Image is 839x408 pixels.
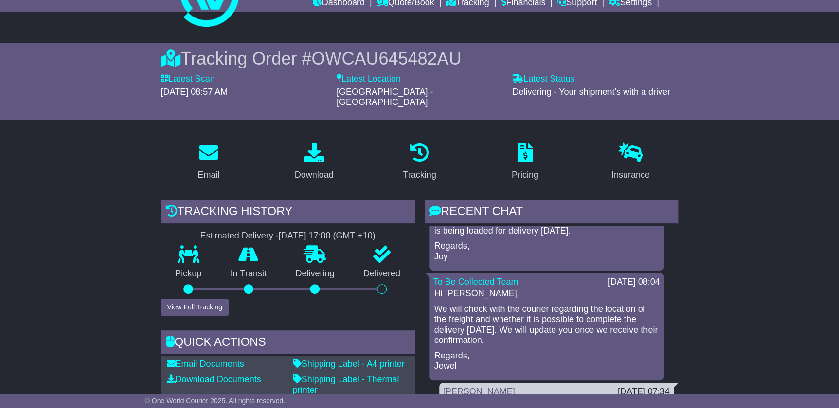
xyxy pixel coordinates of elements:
a: Insurance [605,139,656,185]
span: Delivering - Your shipment's with a driver [512,87,670,97]
p: Hi [PERSON_NAME], [434,289,659,299]
p: Regards, Joy [434,241,659,262]
a: To Be Collected Team [433,277,518,287]
p: Pickup [161,269,216,279]
p: In Transit [216,269,281,279]
div: Quick Actions [161,330,415,357]
a: Download Documents [167,374,261,384]
span: © One World Courier 2025. All rights reserved. [145,397,286,405]
div: Email [197,169,219,182]
p: We will check with the courier regarding the location of the freight and whether it is possible t... [434,304,659,346]
p: Delivering [281,269,349,279]
label: Latest Location [337,74,401,85]
a: Pricing [505,139,545,185]
div: Insurance [611,169,650,182]
p: Regards, Jewel [434,351,659,372]
div: RECENT CHAT [425,200,678,226]
a: [PERSON_NAME] [443,387,515,396]
p: Delivered [349,269,415,279]
div: [DATE] 17:00 (GMT +10) [279,231,375,241]
div: [DATE] 08:04 [608,277,660,288]
button: View Full Tracking [161,299,229,316]
div: Estimated Delivery - [161,231,415,241]
a: Tracking [396,139,442,185]
div: Tracking [403,169,436,182]
a: Download [288,139,340,185]
p: TNT confirmed that, as per scanning, this has arrived and is being loaded for delivery [DATE]. [434,215,659,236]
a: Email [191,139,226,185]
div: [DATE] 07:34 [618,387,670,397]
span: OWCAU645482AU [311,49,461,68]
label: Latest Scan [161,74,215,85]
label: Latest Status [512,74,574,85]
a: Shipping Label - A4 printer [293,359,405,369]
span: [GEOGRAPHIC_DATA] - [GEOGRAPHIC_DATA] [337,87,433,107]
div: Tracking history [161,200,415,226]
a: Email Documents [167,359,244,369]
div: Download [295,169,334,182]
div: Pricing [512,169,538,182]
span: [DATE] 08:57 AM [161,87,228,97]
a: Shipping Label - Thermal printer [293,374,399,395]
div: Tracking Order # [161,48,678,69]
